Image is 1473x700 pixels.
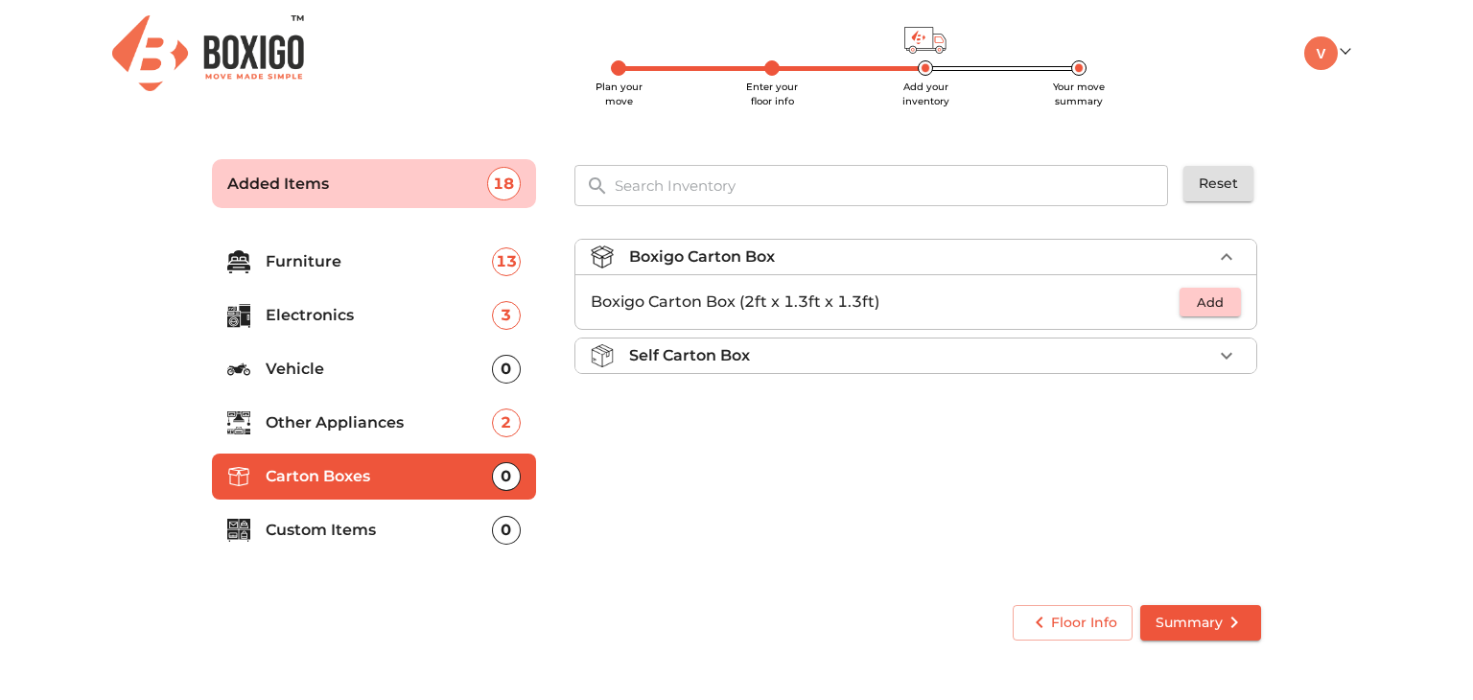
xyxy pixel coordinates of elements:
[492,408,521,437] div: 2
[1156,611,1246,635] span: Summary
[1028,611,1117,635] span: Floor Info
[266,250,492,273] p: Furniture
[591,245,614,268] img: boxigo_carton_box
[902,81,949,107] span: Add your inventory
[1189,292,1231,314] span: Add
[1053,81,1105,107] span: Your move summary
[266,304,492,327] p: Electronics
[746,81,798,107] span: Enter your floor info
[603,165,1181,206] input: Search Inventory
[1013,605,1133,641] button: Floor Info
[629,245,775,268] p: Boxigo Carton Box
[492,247,521,276] div: 13
[591,344,614,367] img: self_carton_box
[629,344,750,367] p: Self Carton Box
[492,516,521,545] div: 0
[1199,172,1238,196] span: Reset
[1140,605,1261,641] button: Summary
[596,81,643,107] span: Plan your move
[492,355,521,384] div: 0
[266,411,492,434] p: Other Appliances
[266,465,492,488] p: Carton Boxes
[112,15,304,91] img: Boxigo
[591,291,1180,314] p: Boxigo Carton Box (2ft x 1.3ft x 1.3ft)
[266,519,492,542] p: Custom Items
[266,358,492,381] p: Vehicle
[1183,166,1253,201] button: Reset
[227,173,487,196] p: Added Items
[1180,288,1241,317] button: Add
[492,462,521,491] div: 0
[492,301,521,330] div: 3
[487,167,521,200] div: 18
